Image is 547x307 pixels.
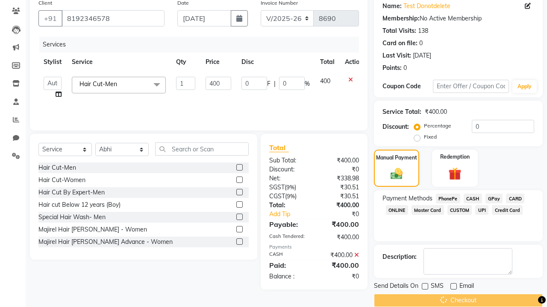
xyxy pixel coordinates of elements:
[314,219,365,229] div: ₹400.00
[286,184,294,191] span: 9%
[200,52,236,72] th: Price
[340,52,368,72] th: Action
[314,183,365,192] div: ₹30.51
[67,52,171,72] th: Service
[38,10,62,26] button: +91
[287,193,295,200] span: 9%
[39,37,365,52] div: Services
[38,176,85,185] div: Hair Cut-Women
[431,281,444,292] span: SMS
[436,194,460,203] span: PhonePe
[412,205,444,215] span: Master Card
[382,64,402,72] div: Points:
[263,165,314,174] div: Discount:
[38,225,147,234] div: Majirel Hair [PERSON_NAME] - Women
[267,79,271,88] span: F
[382,2,402,11] div: Name:
[79,80,117,88] span: Hair Cut-Men
[403,64,407,72] div: 0
[440,153,470,161] label: Redemption
[269,183,285,191] span: SGST
[38,188,105,197] div: Hair Cut By Expert-Men
[382,122,409,131] div: Discount:
[263,272,314,281] div: Balance :
[459,281,474,292] span: Email
[62,10,165,26] input: Search by Name/Mobile/Email/Code
[419,39,423,48] div: 0
[263,183,314,192] div: ( )
[269,192,285,200] span: CGST
[117,80,121,88] a: x
[418,26,428,35] div: 138
[38,163,76,172] div: Hair Cut-Men
[315,52,340,72] th: Total
[171,52,200,72] th: Qty
[314,272,365,281] div: ₹0
[314,260,365,270] div: ₹400.00
[314,156,365,165] div: ₹400.00
[263,192,314,201] div: ( )
[464,194,482,203] span: CASH
[447,205,472,215] span: CUSTOM
[382,14,534,23] div: No Active Membership
[475,205,488,215] span: UPI
[263,210,323,219] a: Add Tip
[376,154,417,162] label: Manual Payment
[155,142,249,156] input: Search or Scan
[424,122,451,130] label: Percentage
[382,252,417,261] div: Description:
[387,167,407,181] img: _cash.svg
[512,80,537,93] button: Apply
[382,39,418,48] div: Card on file:
[382,107,421,116] div: Service Total:
[425,107,447,116] div: ₹400.00
[382,26,416,35] div: Total Visits:
[263,174,314,183] div: Net:
[314,233,365,242] div: ₹400.00
[382,14,420,23] div: Membership:
[274,79,276,88] span: |
[444,166,466,182] img: _gift.svg
[38,52,67,72] th: Stylist
[38,213,106,222] div: Special Hair Wash- Men
[263,251,314,260] div: CASH
[374,281,418,292] span: Send Details On
[382,51,411,60] div: Last Visit:
[413,51,431,60] div: [DATE]
[38,200,121,209] div: Hair cut Below 12 years (Boy)
[506,194,524,203] span: CARD
[263,156,314,165] div: Sub Total:
[263,233,314,242] div: Cash Tendered:
[38,237,173,246] div: Majirel Hair [PERSON_NAME] Advance - Women
[492,205,523,215] span: Credit Card
[485,194,503,203] span: GPay
[382,82,433,91] div: Coupon Code
[263,219,314,229] div: Payable:
[403,2,450,11] a: Test Donotdelete
[314,174,365,183] div: ₹338.98
[269,243,359,251] div: Payments
[269,143,289,152] span: Total
[263,201,314,210] div: Total:
[236,52,315,72] th: Disc
[314,192,365,201] div: ₹30.51
[314,165,365,174] div: ₹0
[323,210,365,219] div: ₹0
[263,260,314,270] div: Paid:
[424,133,437,141] label: Fixed
[433,80,509,93] input: Enter Offer / Coupon Code
[314,201,365,210] div: ₹400.00
[314,251,365,260] div: ₹400.00
[305,79,310,88] span: %
[320,77,330,85] span: 400
[386,205,408,215] span: ONLINE
[382,194,432,203] span: Payment Methods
